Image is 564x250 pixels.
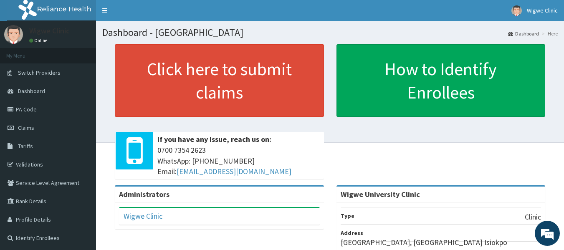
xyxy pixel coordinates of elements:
[115,44,324,117] a: Click here to submit claims
[508,30,539,37] a: Dashboard
[119,189,169,199] b: Administrators
[527,7,558,14] span: Wigwe Clinic
[29,38,49,43] a: Online
[18,69,61,76] span: Switch Providers
[540,30,558,37] li: Here
[336,44,546,117] a: How to Identify Enrollees
[18,124,34,131] span: Claims
[157,134,271,144] b: If you have any issue, reach us on:
[157,145,320,177] span: 0700 7354 2623 WhatsApp: [PHONE_NUMBER] Email:
[341,229,363,237] b: Address
[124,211,162,221] a: Wigwe Clinic
[29,27,70,35] p: Wigwe Clinic
[18,87,45,95] span: Dashboard
[102,27,558,38] h1: Dashboard - [GEOGRAPHIC_DATA]
[341,212,354,220] b: Type
[18,142,33,150] span: Tariffs
[511,5,522,16] img: User Image
[341,189,420,199] strong: Wigwe University Clinic
[525,212,541,222] p: Clinic
[4,25,23,44] img: User Image
[177,167,291,176] a: [EMAIL_ADDRESS][DOMAIN_NAME]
